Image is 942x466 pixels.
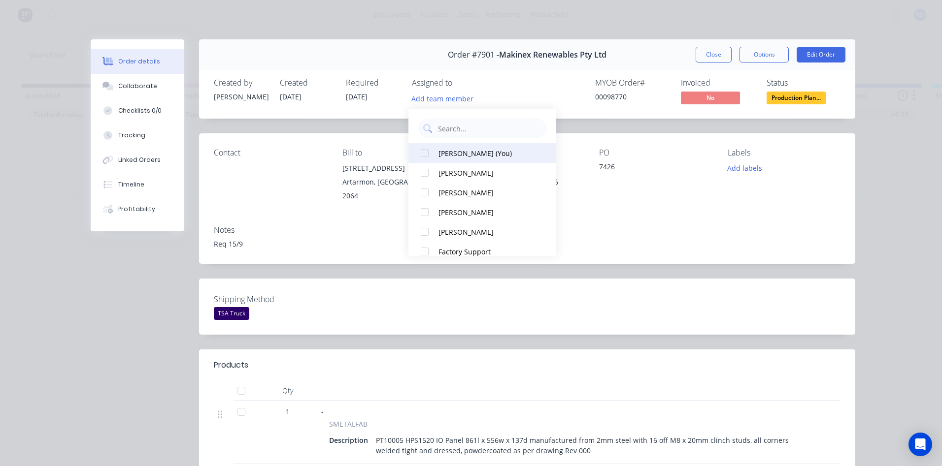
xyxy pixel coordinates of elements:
span: 1 [286,406,290,417]
button: Order details [91,49,184,74]
div: Created [280,78,334,88]
div: Required [346,78,400,88]
button: Checklists 0/0 [91,98,184,123]
div: Labels [728,148,841,157]
div: Factory Support [438,247,537,257]
div: Linked Orders [118,155,161,164]
button: [PERSON_NAME] (You) [408,143,556,163]
button: Edit Order [797,47,845,62]
div: Artarmon, [GEOGRAPHIC_DATA], 2064 [342,175,455,203]
div: Description [329,433,372,447]
div: Bill to [342,148,455,157]
span: - [321,407,324,416]
div: Qty [258,381,317,401]
div: [PERSON_NAME] [438,168,537,178]
button: Profitability [91,197,184,221]
div: 7426 [599,161,712,175]
button: Tracking [91,123,184,148]
button: Timeline [91,172,184,197]
span: [DATE] [346,92,368,101]
button: Production Plan... [767,92,826,106]
div: [PERSON_NAME] [438,227,537,237]
button: Add team member [406,92,479,105]
label: Shipping Method [214,293,337,305]
div: PO [599,148,712,157]
div: Status [767,78,841,88]
button: Add labels [722,161,768,175]
button: Collaborate [91,74,184,98]
div: Invoiced [681,78,755,88]
button: Options [740,47,789,62]
div: [PERSON_NAME] (You) [438,148,537,158]
input: Search... [437,119,541,138]
span: [DATE] [280,92,302,101]
div: Checklists 0/0 [118,106,162,115]
div: [STREET_ADDRESS]Artarmon, [GEOGRAPHIC_DATA], 2064 [342,161,455,203]
div: Tracking [118,131,145,140]
div: Profitability [118,205,155,214]
div: Created by [214,78,268,88]
div: [PERSON_NAME] [438,187,537,198]
span: Makinex Renewables Pty Ltd [499,50,606,60]
span: Production Plan... [767,92,826,104]
div: PT10005 HPS1520 IO Panel 861l x 556w x 137d manufactured from 2mm steel with 16 off M8 x 20mm cli... [372,433,798,458]
div: Order details [118,57,160,66]
div: Collaborate [118,82,157,91]
div: Assigned to [412,78,510,88]
button: Close [696,47,732,62]
button: [PERSON_NAME] [408,222,556,242]
div: [PERSON_NAME] [438,207,537,217]
div: Contact [214,148,327,157]
div: Products [214,359,248,371]
span: No [681,92,740,104]
button: [PERSON_NAME] [408,183,556,202]
div: MYOB Order # [595,78,669,88]
div: [PERSON_NAME] [214,92,268,102]
div: Timeline [118,180,144,189]
button: Linked Orders [91,148,184,172]
div: Open Intercom Messenger [908,433,932,456]
button: Add team member [412,92,479,105]
button: [PERSON_NAME] [408,163,556,183]
div: Notes [214,225,841,235]
div: 00098770 [595,92,669,102]
span: SMETALFAB [329,419,368,429]
span: Order #7901 - [448,50,499,60]
div: TSA Truck [214,307,249,320]
div: Req 15/9 [214,239,841,249]
button: Factory Support [408,242,556,261]
div: [STREET_ADDRESS] [342,161,455,175]
button: [PERSON_NAME] [408,202,556,222]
